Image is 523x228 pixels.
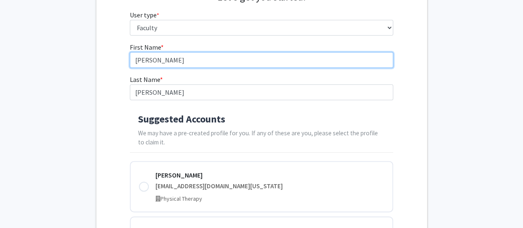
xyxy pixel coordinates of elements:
span: Physical Therapy [160,195,202,202]
iframe: Chat [6,191,35,222]
span: Last Name [130,75,160,84]
h4: Suggested Accounts [138,113,385,125]
span: First Name [130,43,161,51]
label: User type [130,10,159,20]
p: We may have a pre-created profile for you. If any of these are you, please select the profile to ... [138,129,385,148]
div: [EMAIL_ADDRESS][DOMAIN_NAME][US_STATE] [155,182,384,191]
div: [PERSON_NAME] [155,170,384,180]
